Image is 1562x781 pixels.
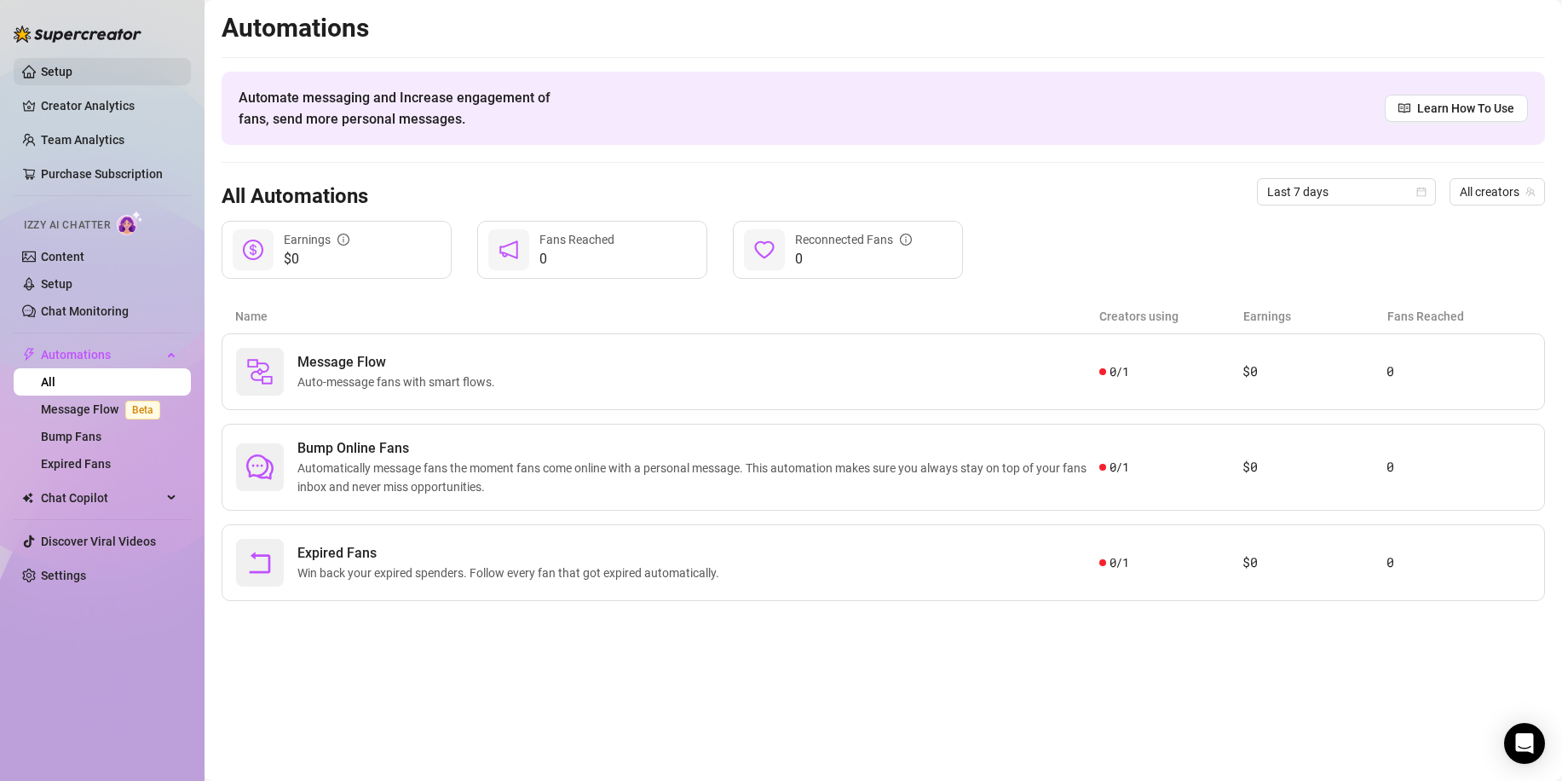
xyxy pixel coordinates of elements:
[1385,95,1528,122] a: Learn How To Use
[297,564,726,582] span: Win back your expired spenders. Follow every fan that got expired automatically.
[297,438,1099,459] span: Bump Online Fans
[41,430,101,443] a: Bump Fans
[41,341,162,368] span: Automations
[754,240,775,260] span: heart
[539,249,614,269] span: 0
[41,65,72,78] a: Setup
[22,492,33,504] img: Chat Copilot
[337,234,349,246] span: info-circle
[117,211,143,235] img: AI Chatter
[41,457,111,471] a: Expired Fans
[1386,457,1530,477] article: 0
[41,277,72,291] a: Setup
[1460,179,1535,205] span: All creators
[222,12,1545,44] h2: Automations
[41,167,163,181] a: Purchase Subscription
[1243,307,1387,326] article: Earnings
[297,352,502,373] span: Message Flow
[41,569,86,582] a: Settings
[1242,457,1386,477] article: $0
[41,92,177,119] a: Creator Analytics
[1267,179,1426,205] span: Last 7 days
[246,358,274,385] img: svg%3e
[1386,552,1530,573] article: 0
[1242,552,1386,573] article: $0
[900,234,912,246] span: info-circle
[41,402,167,416] a: Message FlowBeta
[297,373,502,391] span: Auto-message fans with smart flows.
[22,348,36,362] span: thunderbolt
[297,459,1099,496] span: Automatically message fans the moment fans come online with a personal message. This automation m...
[539,233,614,246] span: Fans Reached
[235,307,1099,326] article: Name
[41,133,124,147] a: Team Analytics
[243,240,263,260] span: dollar
[41,250,84,263] a: Content
[297,543,726,564] span: Expired Fans
[1110,362,1129,381] span: 0 / 1
[239,87,567,130] span: Automate messaging and Increase engagement of fans, send more personal messages.
[41,304,129,318] a: Chat Monitoring
[1387,307,1531,326] article: Fans Reached
[41,375,55,389] a: All
[125,401,160,419] span: Beta
[795,249,912,269] span: 0
[1504,723,1545,764] div: Open Intercom Messenger
[41,484,162,512] span: Chat Copilot
[1525,187,1536,197] span: team
[499,240,519,260] span: notification
[1398,102,1410,114] span: read
[246,454,274,481] span: comment
[1110,553,1129,572] span: 0 / 1
[1416,187,1427,197] span: calendar
[24,217,110,234] span: Izzy AI Chatter
[795,230,912,249] div: Reconnected Fans
[284,230,349,249] div: Earnings
[1417,99,1514,118] span: Learn How To Use
[1242,362,1386,382] article: $0
[284,249,349,269] span: $0
[1386,362,1530,382] article: 0
[1110,458,1129,477] span: 0 / 1
[1099,307,1243,326] article: Creators using
[222,183,368,211] h3: All Automations
[41,535,156,548] a: Discover Viral Videos
[246,549,274,576] span: rollback
[14,26,141,43] img: logo-BBDzfeDw.svg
